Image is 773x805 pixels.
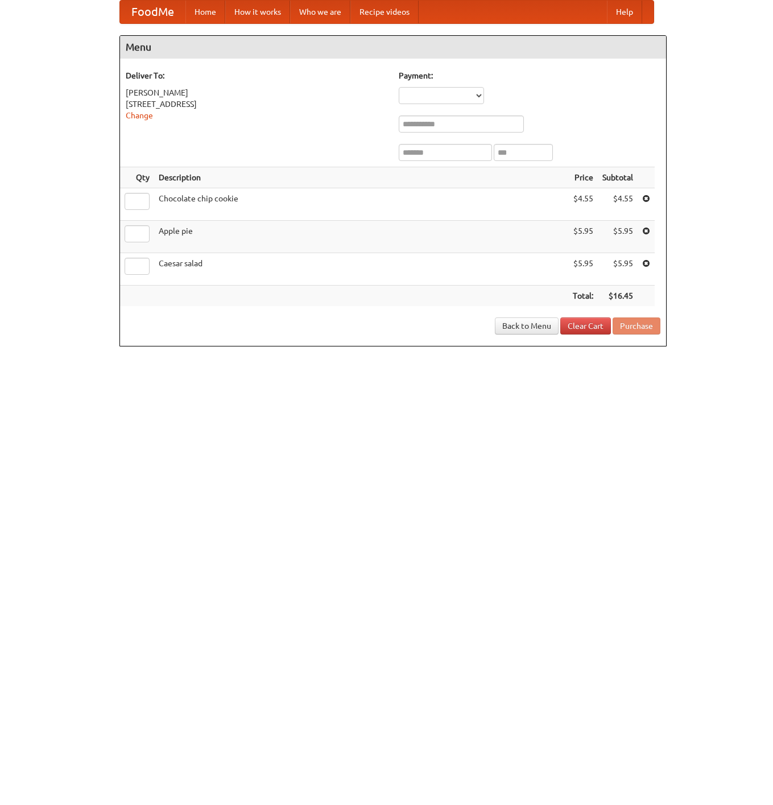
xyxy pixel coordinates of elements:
[598,286,638,307] th: $16.45
[598,221,638,253] td: $5.95
[290,1,350,23] a: Who we are
[598,167,638,188] th: Subtotal
[568,188,598,221] td: $4.55
[598,253,638,286] td: $5.95
[399,70,660,81] h5: Payment:
[154,221,568,253] td: Apple pie
[560,317,611,335] a: Clear Cart
[495,317,559,335] a: Back to Menu
[154,167,568,188] th: Description
[126,98,387,110] div: [STREET_ADDRESS]
[568,221,598,253] td: $5.95
[350,1,419,23] a: Recipe videos
[120,1,185,23] a: FoodMe
[613,317,660,335] button: Purchase
[607,1,642,23] a: Help
[120,36,666,59] h4: Menu
[568,286,598,307] th: Total:
[126,87,387,98] div: [PERSON_NAME]
[598,188,638,221] td: $4.55
[568,167,598,188] th: Price
[126,70,387,81] h5: Deliver To:
[120,167,154,188] th: Qty
[185,1,225,23] a: Home
[154,253,568,286] td: Caesar salad
[225,1,290,23] a: How it works
[154,188,568,221] td: Chocolate chip cookie
[126,111,153,120] a: Change
[568,253,598,286] td: $5.95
